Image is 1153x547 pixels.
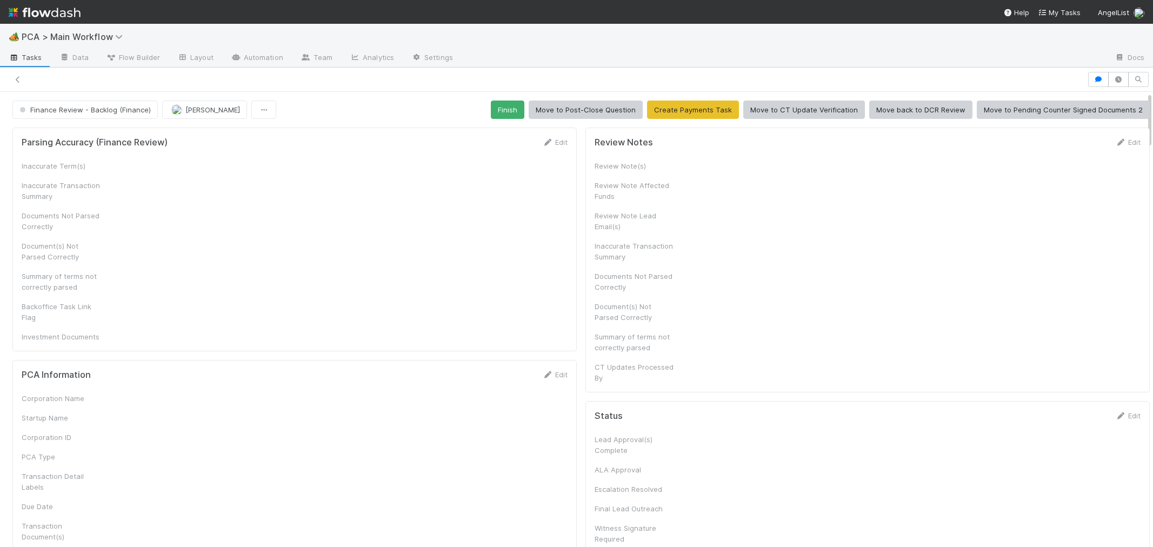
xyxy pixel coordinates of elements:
div: Backoffice Task Link Flag [22,301,103,323]
button: Move to Pending Counter Signed Documents 2 [977,101,1150,119]
span: 🏕️ [9,32,19,41]
span: PCA > Main Workflow [22,31,128,42]
div: Investment Documents [22,331,103,342]
button: Create Payments Task [647,101,739,119]
div: Startup Name [22,412,103,423]
div: Inaccurate Term(s) [22,161,103,171]
a: Layout [169,50,222,67]
span: My Tasks [1038,8,1081,17]
div: CT Updates Processed By [595,362,676,383]
button: [PERSON_NAME] [162,101,247,119]
div: Lead Approval(s) Complete [595,434,676,456]
div: Corporation ID [22,432,103,443]
div: Due Date [22,501,103,512]
a: Edit [542,138,568,146]
div: Document(s) Not Parsed Correctly [22,241,103,262]
div: Inaccurate Transaction Summary [22,180,103,202]
a: Team [292,50,341,67]
h5: Review Notes [595,137,653,148]
button: Move to Post-Close Question [529,101,643,119]
a: Flow Builder [97,50,169,67]
div: Document(s) Not Parsed Correctly [595,301,676,323]
h5: PCA Information [22,370,91,381]
div: Transaction Detail Labels [22,471,103,492]
div: Transaction Document(s) [22,521,103,542]
div: Help [1003,7,1029,18]
a: My Tasks [1038,7,1081,18]
a: Edit [1115,411,1141,420]
button: Finance Review - Backlog (Finance) [12,101,158,119]
button: Move back to DCR Review [869,101,972,119]
a: Edit [542,370,568,379]
button: Finish [491,101,524,119]
div: Documents Not Parsed Correctly [595,271,676,292]
div: Review Note(s) [595,161,676,171]
span: Finance Review - Backlog (Finance) [17,105,151,114]
a: Docs [1106,50,1153,67]
div: Escalation Resolved [595,484,676,495]
span: Tasks [9,52,42,63]
div: ALA Approval [595,464,676,475]
div: Final Lead Outreach [595,503,676,514]
div: Summary of terms not correctly parsed [22,271,103,292]
a: Data [51,50,97,67]
a: Analytics [341,50,403,67]
span: AngelList [1098,8,1129,17]
a: Settings [403,50,462,67]
h5: Parsing Accuracy (Finance Review) [22,137,168,148]
div: Review Note Lead Email(s) [595,210,676,232]
button: Move to CT Update Verification [743,101,865,119]
img: avatar_0d9988fd-9a15-4cc7-ad96-88feab9e0fa9.png [1134,8,1144,18]
a: Automation [222,50,292,67]
a: Edit [1115,138,1141,146]
img: logo-inverted-e16ddd16eac7371096b0.svg [9,3,81,22]
h5: Status [595,411,623,422]
div: Inaccurate Transaction Summary [595,241,676,262]
div: Summary of terms not correctly parsed [595,331,676,353]
div: Review Note Affected Funds [595,180,676,202]
span: [PERSON_NAME] [185,105,240,114]
img: avatar_e5ec2f5b-afc7-4357-8cf1-2139873d70b1.png [171,104,182,115]
span: Flow Builder [106,52,160,63]
div: PCA Type [22,451,103,462]
div: Witness Signature Required [595,523,676,544]
div: Documents Not Parsed Correctly [22,210,103,232]
div: Corporation Name [22,393,103,404]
